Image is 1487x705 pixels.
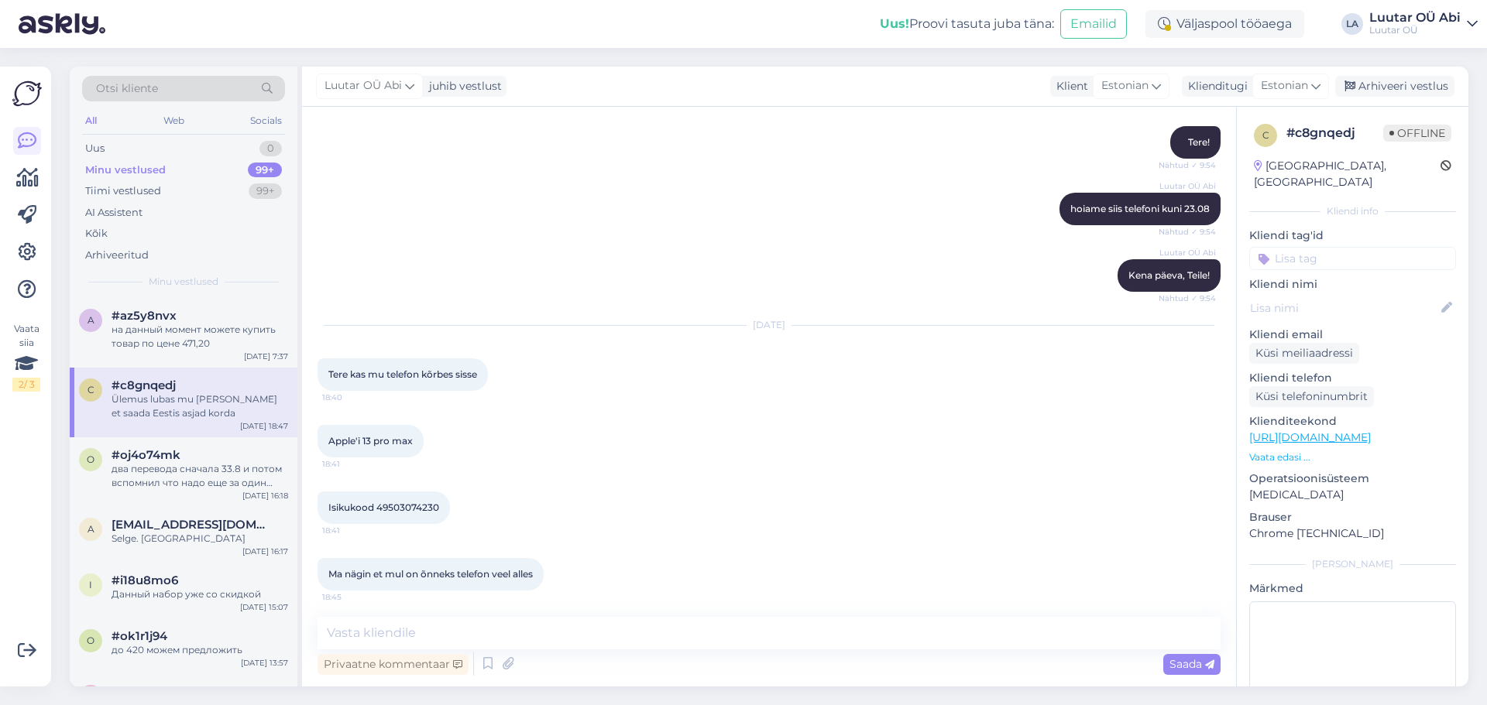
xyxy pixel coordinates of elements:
[318,654,469,675] div: Privaatne kommentaar
[249,183,282,199] div: 99+
[88,314,94,326] span: a
[85,205,143,221] div: AI Assistent
[1249,247,1456,270] input: Lisa tag
[87,635,94,646] span: o
[1070,203,1210,214] span: hoiame siis telefoni kuni 23.08
[259,141,282,156] div: 0
[1249,557,1456,571] div: [PERSON_NAME]
[112,462,288,490] div: два перевода сначала 33.8 и потом вспомнил что надо еще за один день
[242,490,288,501] div: [DATE] 16:18
[1262,129,1269,141] span: c
[328,501,439,513] span: Isikukood 49503074230
[112,587,288,601] div: Данный набор уже со скидкой
[1335,76,1454,97] div: Arhiveeri vestlus
[318,318,1221,332] div: [DATE]
[85,163,166,178] div: Minu vestlused
[1249,327,1456,343] p: Kliendi email
[1341,13,1363,35] div: LA
[1369,12,1478,36] a: Luutar OÜ AbiLuutar OÜ
[1249,204,1456,218] div: Kliendi info
[1169,657,1214,671] span: Saada
[247,111,285,131] div: Socials
[1369,12,1461,24] div: Luutar OÜ Abi
[1249,370,1456,386] p: Kliendi telefon
[112,518,273,532] span: annikakaljund@gmail.com
[241,657,288,669] div: [DATE] 13:57
[1249,228,1456,244] p: Kliendi tag'id
[1249,525,1456,542] p: Chrome [TECHNICAL_ID]
[244,351,288,362] div: [DATE] 7:37
[328,368,477,380] span: Tere kas mu telefon kõrbes sisse
[322,525,380,536] span: 18:41
[1249,509,1456,525] p: Brauser
[322,458,380,470] span: 18:41
[880,15,1054,33] div: Proovi tasuta juba täna:
[880,16,909,31] b: Uus!
[12,378,40,392] div: 2 / 3
[1158,159,1216,171] span: Nähtud ✓ 9:54
[160,111,187,131] div: Web
[1249,487,1456,503] p: [MEDICAL_DATA]
[1249,386,1374,407] div: Küsi telefoninumbrit
[82,111,100,131] div: All
[1158,247,1216,258] span: Luutar OÜ Abi
[248,163,282,178] div: 99+
[87,453,94,465] span: o
[1249,450,1456,464] p: Vaata edasi ...
[1249,580,1456,597] p: Märkmed
[240,420,288,432] div: [DATE] 18:47
[240,601,288,613] div: [DATE] 15:07
[1145,10,1304,38] div: Väljaspool tööaega
[85,141,105,156] div: Uus
[1369,24,1461,36] div: Luutar OÜ
[322,591,380,603] span: 18:45
[112,448,180,462] span: #oj4o74mk
[12,79,42,108] img: Askly Logo
[322,392,380,403] span: 18:40
[149,275,218,289] span: Minu vestlused
[112,392,288,420] div: Ülemus lubas mu [PERSON_NAME] et saada Eestis asjad korda
[85,226,108,241] div: Kõik
[1060,9,1127,39] button: Emailid
[242,546,288,557] div: [DATE] 16:17
[328,568,533,580] span: Ma nägin et mul on õnneks telefon veel alles
[12,322,40,392] div: Vaata siia
[1249,343,1359,364] div: Küsi meiliaadressi
[112,573,178,587] span: #i18u8mo6
[1158,293,1216,304] span: Nähtud ✓ 9:54
[85,183,161,199] div: Tiimi vestlused
[1254,158,1441,190] div: [GEOGRAPHIC_DATA], [GEOGRAPHIC_DATA]
[1101,77,1149,94] span: Estonian
[89,579,92,590] span: i
[1286,124,1383,142] div: # c8gnqedj
[1250,299,1438,317] input: Lisa nimi
[112,378,176,392] span: #c8gnqedj
[1158,180,1216,192] span: Luutar OÜ Abi
[88,523,94,535] span: a
[1261,77,1308,94] span: Estonian
[88,384,94,395] span: c
[1249,413,1456,430] p: Klienditeekond
[112,532,288,546] div: Selge. [GEOGRAPHIC_DATA]
[112,685,169,699] span: #9foivro9
[112,643,288,657] div: до 420 можем предложить
[1383,125,1451,142] span: Offline
[328,435,413,447] span: Apple'i 13 pro max
[112,629,167,643] span: #ok1r1j94
[112,323,288,351] div: на данный момент можете купить товар по цене 471,20
[1158,226,1216,238] span: Nähtud ✓ 9:54
[1249,276,1456,293] p: Kliendi nimi
[1128,269,1210,281] span: Kena päeva, Teile!
[1249,430,1371,444] a: [URL][DOMAIN_NAME]
[1050,78,1088,94] div: Klient
[96,80,158,97] span: Otsi kliente
[112,309,177,323] span: #az5y8nvx
[423,78,502,94] div: juhib vestlust
[1188,136,1210,148] span: Tere!
[1249,471,1456,487] p: Operatsioonisüsteem
[85,248,149,263] div: Arhiveeritud
[1182,78,1248,94] div: Klienditugi
[325,77,402,94] span: Luutar OÜ Abi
